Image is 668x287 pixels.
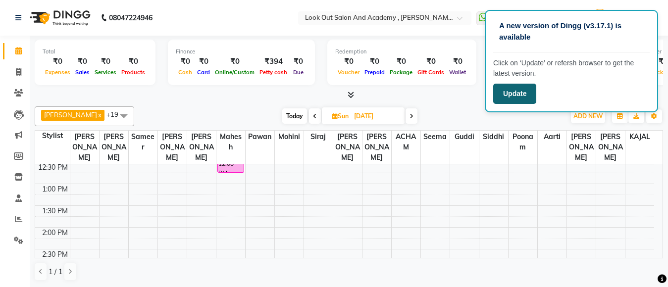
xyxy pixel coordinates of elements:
[212,69,257,76] span: Online/Custom
[49,267,62,277] span: 1 / 1
[275,131,304,143] span: Mohini
[43,69,73,76] span: Expenses
[509,131,537,153] span: Poonam
[596,131,625,164] span: [PERSON_NAME]
[415,69,447,76] span: Gift Cards
[195,56,212,67] div: ₹0
[392,131,420,153] span: ACHAM
[362,69,387,76] span: Prepaid
[92,56,119,67] div: ₹0
[109,4,153,32] b: 08047224946
[351,109,401,124] input: 2025-09-07
[40,249,70,260] div: 2:30 PM
[176,48,307,56] div: Finance
[591,9,609,26] img: Manager 2
[362,56,387,67] div: ₹0
[119,56,148,67] div: ₹0
[43,48,148,56] div: Total
[330,112,351,120] span: Sun
[100,131,128,164] span: [PERSON_NAME]
[40,184,70,194] div: 1:00 PM
[257,56,290,67] div: ₹394
[499,20,644,43] p: A new version of Dingg (v3.17.1) is available
[40,228,70,238] div: 2:00 PM
[187,131,216,164] span: [PERSON_NAME]
[567,131,596,164] span: [PERSON_NAME]
[538,131,566,143] span: Aarti
[282,108,307,124] span: Today
[387,56,415,67] div: ₹0
[44,111,97,119] span: [PERSON_NAME]
[479,131,508,143] span: Siddhi
[387,69,415,76] span: Package
[36,162,70,173] div: 12:30 PM
[447,56,468,67] div: ₹0
[212,56,257,67] div: ₹0
[493,58,650,79] p: Click on ‘Update’ or refersh browser to get the latest version.
[290,56,307,67] div: ₹0
[257,69,290,76] span: Petty cash
[447,69,468,76] span: Wallet
[176,56,195,67] div: ₹0
[333,131,362,164] span: [PERSON_NAME]
[40,206,70,216] div: 1:30 PM
[43,56,73,67] div: ₹0
[335,48,468,56] div: Redemption
[216,131,245,153] span: Mahesh
[158,131,187,164] span: [PERSON_NAME]
[195,69,212,76] span: Card
[246,131,274,143] span: Pawan
[335,69,362,76] span: Voucher
[450,131,479,143] span: Guddi
[573,112,603,120] span: ADD NEW
[35,131,70,141] div: Stylist
[73,69,92,76] span: Sales
[129,131,157,153] span: Sameer
[421,131,450,143] span: Seema
[97,111,102,119] a: x
[291,69,306,76] span: Due
[493,84,536,104] button: Update
[25,4,93,32] img: logo
[304,131,333,143] span: Siraj
[415,56,447,67] div: ₹0
[73,56,92,67] div: ₹0
[335,56,362,67] div: ₹0
[625,131,655,143] span: KAJAL
[70,131,99,164] span: [PERSON_NAME]
[571,109,605,123] button: ADD NEW
[92,69,119,76] span: Services
[106,110,126,118] span: +19
[119,69,148,76] span: Products
[176,69,195,76] span: Cash
[362,131,391,164] span: [PERSON_NAME]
